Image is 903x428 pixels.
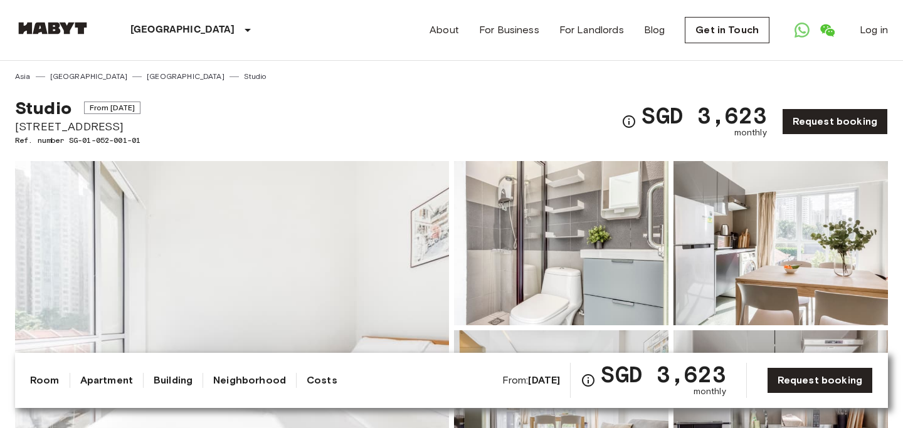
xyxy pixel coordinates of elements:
[30,373,60,388] a: Room
[15,97,71,118] span: Studio
[307,373,337,388] a: Costs
[244,71,267,82] a: Studio
[694,385,726,398] span: monthly
[130,23,235,38] p: [GEOGRAPHIC_DATA]
[685,17,769,43] a: Get in Touch
[601,363,726,385] span: SGD 3,623
[50,71,128,82] a: [GEOGRAPHIC_DATA]
[642,104,766,127] span: SGD 3,623
[154,373,193,388] a: Building
[147,71,224,82] a: [GEOGRAPHIC_DATA]
[789,18,815,43] a: Open WhatsApp
[644,23,665,38] a: Blog
[15,118,140,135] span: [STREET_ADDRESS]
[559,23,624,38] a: For Landlords
[767,367,873,394] a: Request booking
[454,161,668,325] img: Picture of unit SG-01-052-001-01
[479,23,539,38] a: For Business
[815,18,840,43] a: Open WeChat
[528,374,560,386] b: [DATE]
[734,127,767,139] span: monthly
[15,71,31,82] a: Asia
[430,23,459,38] a: About
[80,373,133,388] a: Apartment
[15,22,90,34] img: Habyt
[84,102,141,114] span: From [DATE]
[673,161,888,325] img: Picture of unit SG-01-052-001-01
[213,373,286,388] a: Neighborhood
[860,23,888,38] a: Log in
[581,373,596,388] svg: Check cost overview for full price breakdown. Please note that discounts apply to new joiners onl...
[15,135,140,146] span: Ref. number SG-01-052-001-01
[621,114,636,129] svg: Check cost overview for full price breakdown. Please note that discounts apply to new joiners onl...
[502,373,561,387] span: From:
[782,108,888,135] a: Request booking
